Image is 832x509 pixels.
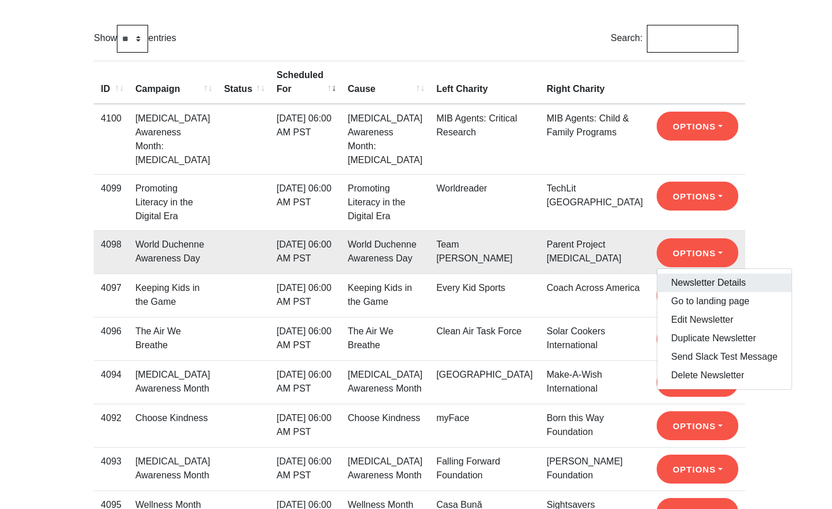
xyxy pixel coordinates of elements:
[657,348,791,366] a: Send Slack Test Message
[657,366,791,385] a: Delete Newsletter
[341,61,429,104] th: Cause: activate to sort column ascending
[657,268,792,390] div: Options
[94,274,128,317] td: 4097
[341,447,429,490] td: [MEDICAL_DATA] Awareness Month
[341,174,429,230] td: Promoting Literacy in the Digital Era
[128,360,217,404] td: [MEDICAL_DATA] Awareness Month
[94,447,128,490] td: 4093
[657,455,738,484] button: Options
[436,456,500,480] a: Falling Forward Foundation
[657,182,738,211] button: Options
[436,326,521,336] a: Clean Air Task Force
[94,25,176,53] label: Show entries
[117,25,148,53] select: Showentries
[436,239,513,263] a: Team [PERSON_NAME]
[436,113,517,137] a: MIB Agents: Critical Research
[270,317,341,360] td: [DATE] 06:00 AM PST
[657,311,791,329] a: Edit Newsletter
[94,360,128,404] td: 4094
[270,104,341,174] td: [DATE] 06:00 AM PST
[547,113,629,137] a: MIB Agents: Child & Family Programs
[128,174,217,230] td: Promoting Literacy in the Digital Era
[128,230,217,274] td: World Duchenne Awareness Day
[94,174,128,230] td: 4099
[547,456,623,480] a: [PERSON_NAME] Foundation
[547,183,643,207] a: TechLit [GEOGRAPHIC_DATA]
[341,404,429,447] td: Choose Kindness
[94,230,128,274] td: 4098
[657,329,791,348] a: Duplicate Newsletter
[657,238,738,267] button: Options
[341,317,429,360] td: The Air We Breathe
[128,274,217,317] td: Keeping Kids in the Game
[270,174,341,230] td: [DATE] 06:00 AM PST
[270,230,341,274] td: [DATE] 06:00 AM PST
[128,404,217,447] td: Choose Kindness
[547,239,621,263] a: Parent Project [MEDICAL_DATA]
[128,447,217,490] td: [MEDICAL_DATA] Awareness Month
[429,61,540,104] th: Left Charity
[341,360,429,404] td: [MEDICAL_DATA] Awareness Month
[657,274,791,292] a: Newsletter Details
[547,413,604,437] a: Born this Way Foundation
[217,61,270,104] th: Status: activate to sort column ascending
[94,317,128,360] td: 4096
[436,370,533,379] a: [GEOGRAPHIC_DATA]
[341,274,429,317] td: Keeping Kids in the Game
[436,283,505,293] a: Every Kid Sports
[270,274,341,317] td: [DATE] 06:00 AM PST
[436,183,487,193] a: Worldreader
[128,317,217,360] td: The Air We Breathe
[341,230,429,274] td: World Duchenne Awareness Day
[657,112,738,141] button: Options
[94,61,128,104] th: ID: activate to sort column ascending
[270,404,341,447] td: [DATE] 06:00 AM PST
[657,411,738,440] button: Options
[128,61,217,104] th: Campaign: activate to sort column ascending
[540,61,650,104] th: Right Charity
[94,404,128,447] td: 4092
[341,104,429,174] td: [MEDICAL_DATA] Awareness Month: [MEDICAL_DATA]
[657,292,791,311] a: Go to landing page
[94,104,128,174] td: 4100
[647,25,738,53] input: Search:
[436,413,469,423] a: myFace
[270,61,341,104] th: Scheduled For: activate to sort column ascending
[547,370,602,393] a: Make-A-Wish International
[270,447,341,490] td: [DATE] 06:00 AM PST
[270,360,341,404] td: [DATE] 06:00 AM PST
[128,104,217,174] td: [MEDICAL_DATA] Awareness Month: [MEDICAL_DATA]
[547,326,605,350] a: Solar Cookers International
[547,283,640,293] a: Coach Across America
[611,25,738,53] label: Search:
